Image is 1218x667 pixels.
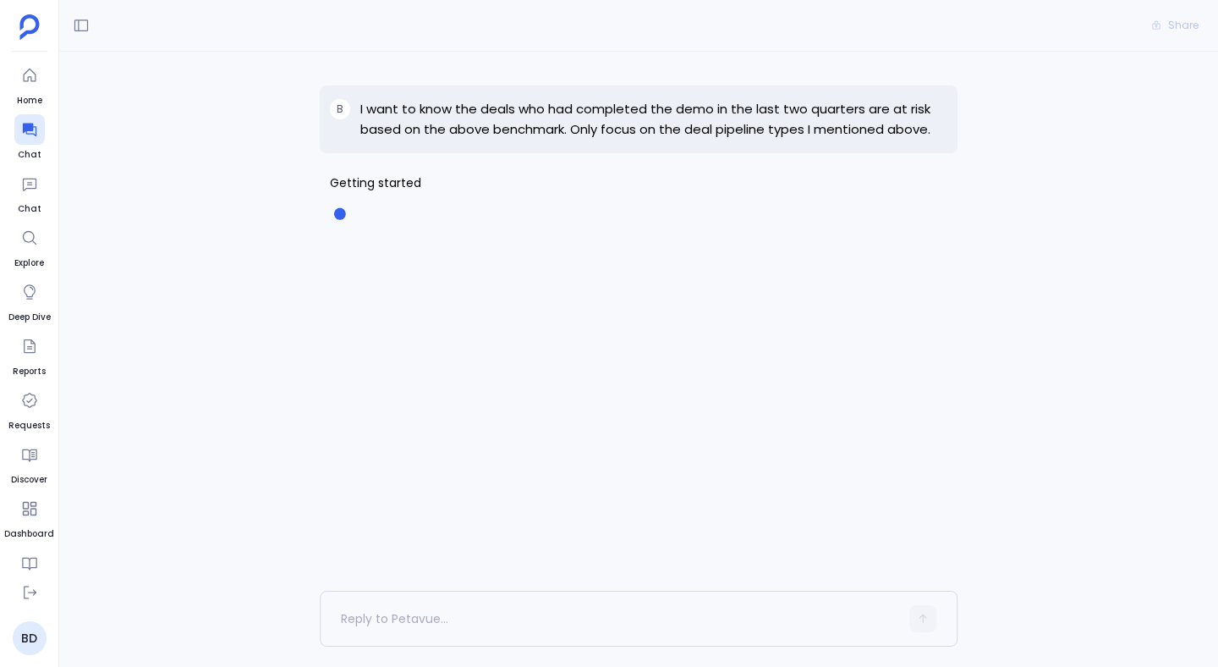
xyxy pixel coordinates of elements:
[14,202,45,216] span: Chat
[19,14,40,40] img: petavue logo
[8,385,50,433] a: Requests
[4,493,54,541] a: Dashboard
[11,439,47,487] a: Discover
[13,621,47,655] a: BD
[13,365,46,378] span: Reports
[4,527,54,541] span: Dashboard
[8,311,51,324] span: Deep Dive
[14,256,45,270] span: Explore
[14,94,45,107] span: Home
[360,99,947,140] p: I want to know the deals who had completed the demo in the last two quarters are at risk based on...
[8,419,50,433] span: Requests
[5,548,53,595] a: Templates
[14,60,45,107] a: Home
[11,473,47,487] span: Discover
[14,168,45,216] a: Chat
[330,170,947,196] span: Getting started
[14,223,45,270] a: Explore
[13,331,46,378] a: Reports
[8,277,51,324] a: Deep Dive
[337,102,343,116] span: B
[14,114,45,162] a: Chat
[14,148,45,162] span: Chat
